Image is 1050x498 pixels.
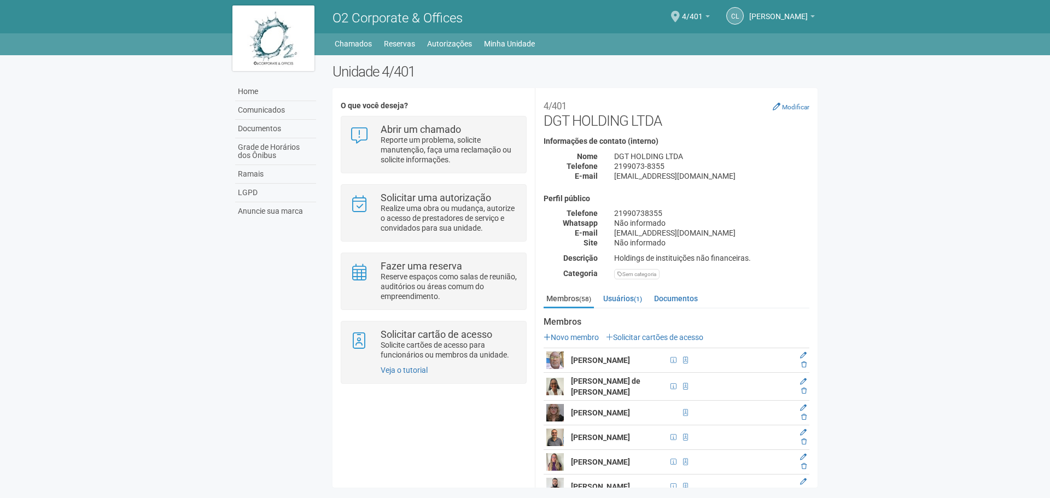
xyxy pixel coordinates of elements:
[235,184,316,202] a: LGPD
[235,165,316,184] a: Ramais
[332,10,463,26] span: O2 Corporate & Offices
[634,295,642,303] small: (1)
[571,482,630,491] strong: [PERSON_NAME]
[349,330,517,360] a: Solicitar cartão de acesso Solicite cartões de acesso para funcionários ou membros da unidade.
[577,152,598,161] strong: Nome
[235,83,316,101] a: Home
[381,124,461,135] strong: Abrir um chamado
[606,238,818,248] div: Não informado
[606,161,818,171] div: 2199073-8355
[235,120,316,138] a: Documentos
[341,102,526,110] h4: O que você deseja?
[575,229,598,237] strong: E-mail
[381,340,518,360] p: Solicite cartões de acesso para funcionários ou membros da unidade.
[571,433,630,442] strong: [PERSON_NAME]
[235,101,316,120] a: Comunicados
[606,208,818,218] div: 21990738355
[335,36,372,51] a: Chamados
[546,478,564,495] img: user.png
[349,125,517,165] a: Abrir um chamado Reporte um problema, solicite manutenção, faça uma reclamação ou solicite inform...
[332,63,818,80] h2: Unidade 4/401
[606,151,818,161] div: DGT HOLDING LTDA
[544,96,809,129] h2: DGT HOLDING LTDA
[579,295,591,303] small: (58)
[801,462,807,470] a: Excluir membro
[801,413,807,421] a: Excluir membro
[800,453,807,461] a: Editar membro
[427,36,472,51] a: Autorizações
[773,102,809,111] a: Modificar
[600,290,645,307] a: Usuários(1)
[800,429,807,436] a: Editar membro
[571,408,630,417] strong: [PERSON_NAME]
[606,228,818,238] div: [EMAIL_ADDRESS][DOMAIN_NAME]
[682,2,703,21] span: 4/401
[567,209,598,218] strong: Telefone
[544,137,809,145] h4: Informações de contato (interno)
[651,290,701,307] a: Documentos
[349,193,517,233] a: Solicitar uma autorização Realize uma obra ou mudança, autorize o acesso de prestadores de serviç...
[606,218,818,228] div: Não informado
[749,14,815,22] a: [PERSON_NAME]
[614,269,660,279] div: Sem categoria
[782,103,809,111] small: Modificar
[546,378,564,395] img: user.png
[800,478,807,485] a: Editar membro
[544,290,594,308] a: Membros(58)
[571,356,630,365] strong: [PERSON_NAME]
[606,333,703,342] a: Solicitar cartões de acesso
[381,203,518,233] p: Realize uma obra ou mudança, autorize o acesso de prestadores de serviço e convidados para sua un...
[232,5,314,71] img: logo.jpg
[801,487,807,495] a: Excluir membro
[584,238,598,247] strong: Site
[546,351,564,369] img: user.png
[484,36,535,51] a: Minha Unidade
[567,162,598,171] strong: Telefone
[546,429,564,446] img: user.png
[235,138,316,165] a: Grade de Horários dos Ônibus
[801,438,807,446] a: Excluir membro
[575,172,598,180] strong: E-mail
[544,317,809,327] strong: Membros
[381,329,492,340] strong: Solicitar cartão de acesso
[563,219,598,227] strong: Whatsapp
[800,404,807,412] a: Editar membro
[606,171,818,181] div: [EMAIL_ADDRESS][DOMAIN_NAME]
[546,453,564,471] img: user.png
[544,333,599,342] a: Novo membro
[749,2,808,21] span: Claudia Luíza Soares de Castro
[571,377,640,396] strong: [PERSON_NAME] de [PERSON_NAME]
[381,135,518,165] p: Reporte um problema, solicite manutenção, faça uma reclamação ou solicite informações.
[563,269,598,278] strong: Categoria
[384,36,415,51] a: Reservas
[381,272,518,301] p: Reserve espaços como salas de reunião, auditórios ou áreas comum do empreendimento.
[546,404,564,421] img: user.png
[800,378,807,385] a: Editar membro
[606,253,818,263] div: Holdings de instituições não financeiras.
[801,361,807,368] a: Excluir membro
[571,458,630,466] strong: [PERSON_NAME]
[800,351,807,359] a: Editar membro
[381,260,462,272] strong: Fazer uma reserva
[563,254,598,262] strong: Descrição
[726,7,744,25] a: CL
[682,14,710,22] a: 4/401
[381,192,491,203] strong: Solicitar uma autorização
[235,202,316,220] a: Anuncie sua marca
[801,387,807,395] a: Excluir membro
[349,261,517,301] a: Fazer uma reserva Reserve espaços como salas de reunião, auditórios ou áreas comum do empreendime...
[381,366,428,374] a: Veja o tutorial
[544,101,567,112] small: 4/401
[544,195,809,203] h4: Perfil público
